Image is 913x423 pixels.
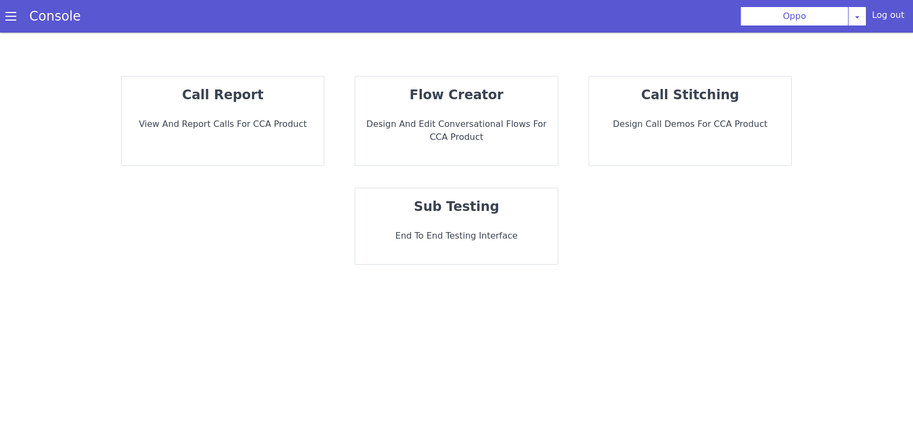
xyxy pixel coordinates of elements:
[598,118,783,131] p: Design call demos for CCA Product
[409,87,503,102] strong: flow creator
[872,9,904,26] div: Log out
[182,87,263,102] strong: call report
[364,118,549,144] p: Design and Edit Conversational flows for CCA Product
[364,229,549,242] p: End to End Testing Interface
[414,199,499,214] strong: sub testing
[641,87,739,102] strong: call stitching
[16,9,94,24] a: Console
[740,7,849,26] button: Oppo
[131,118,316,131] p: View and report calls for CCA Product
